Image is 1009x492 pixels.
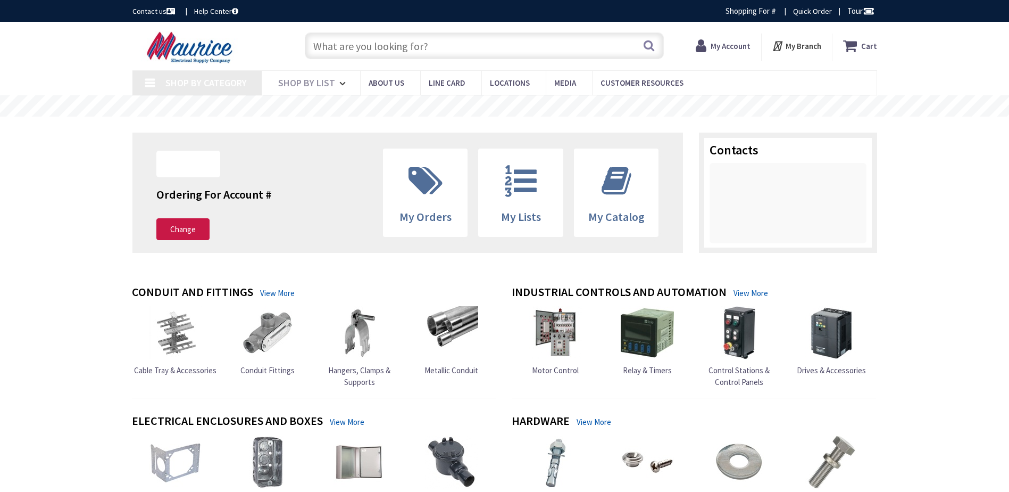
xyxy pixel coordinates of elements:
[529,306,582,359] img: Motor Control
[554,78,576,88] span: Media
[328,365,390,387] span: Hangers, Clamps & Supports
[805,306,858,359] img: Drives & Accessories
[330,416,364,428] a: View More
[847,6,874,16] span: Tour
[501,209,541,224] span: My Lists
[149,436,202,489] img: Box Hardware & Accessories
[369,78,404,88] span: About us
[260,288,295,299] a: View More
[424,306,478,376] a: Metallic Conduit Metallic Conduit
[132,31,250,64] img: Maurice Electrical Supply Company
[733,288,768,299] a: View More
[425,306,478,359] img: Metallic Conduit
[241,436,294,489] img: Device Boxes
[621,306,674,376] a: Relay & Timers Relay & Timers
[529,436,582,489] img: Anchors
[240,306,295,376] a: Conduit Fittings Conduit Fittings
[305,32,664,59] input: What are you looking for?
[577,416,611,428] a: View More
[710,143,866,157] h3: Contacts
[278,77,335,89] span: Shop By List
[793,6,832,17] a: Quick Order
[708,365,770,387] span: Control Stations & Control Panels
[805,436,858,489] img: Screws & Bolts
[601,78,683,88] span: Customer Resources
[194,6,238,17] a: Help Center
[149,306,202,359] img: Cable Tray & Accessories
[588,209,645,224] span: My Catalog
[429,78,465,88] span: Line Card
[132,285,253,301] h4: Conduit and Fittings
[156,188,272,201] h4: Ordering For Account #
[696,306,783,388] a: Control Stations & Control Panels Control Stations & Control Panels
[399,209,452,224] span: My Orders
[424,365,478,375] span: Metallic Conduit
[512,414,570,430] h4: Hardware
[512,285,727,301] h4: Industrial Controls and Automation
[383,149,468,236] a: My Orders
[713,436,766,489] img: Nuts & Washer
[711,41,751,51] strong: My Account
[132,414,323,430] h4: Electrical Enclosures and Boxes
[621,436,674,489] img: Miscellaneous Fastener
[240,365,295,375] span: Conduit Fittings
[490,78,530,88] span: Locations
[241,306,294,359] img: Conduit Fittings
[333,436,386,489] img: Enclosures & Cabinets
[713,306,766,359] img: Control Stations & Control Panels
[532,365,579,375] span: Motor Control
[696,36,751,55] a: My Account
[529,306,582,376] a: Motor Control Motor Control
[134,365,216,375] span: Cable Tray & Accessories
[623,365,672,375] span: Relay & Timers
[165,77,247,89] span: Shop By Category
[425,436,478,489] img: Explosion-Proof Boxes & Accessories
[726,6,770,16] span: Shopping For
[843,36,877,55] a: Cart
[134,306,216,376] a: Cable Tray & Accessories Cable Tray & Accessories
[771,6,776,16] strong: #
[786,41,821,51] strong: My Branch
[479,149,563,236] a: My Lists
[156,218,210,241] a: Change
[797,306,866,376] a: Drives & Accessories Drives & Accessories
[408,101,603,112] rs-layer: Free Same Day Pickup at 15 Locations
[861,36,877,55] strong: Cart
[772,36,821,55] div: My Branch
[132,6,177,17] a: Contact us
[574,149,658,236] a: My Catalog
[797,365,866,375] span: Drives & Accessories
[621,306,674,359] img: Relay & Timers
[333,306,386,359] img: Hangers, Clamps & Supports
[316,306,403,388] a: Hangers, Clamps & Supports Hangers, Clamps & Supports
